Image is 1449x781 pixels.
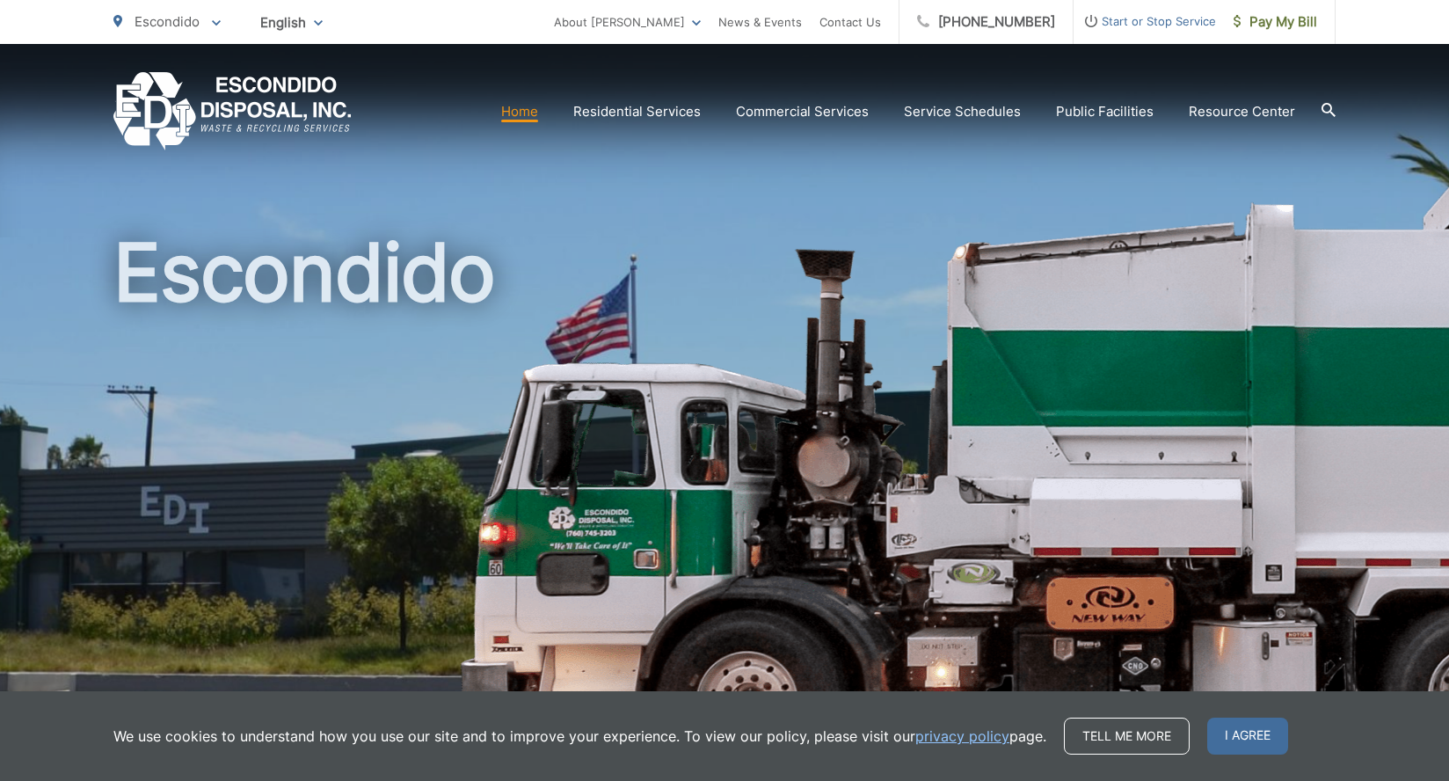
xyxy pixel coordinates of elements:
[554,11,701,33] a: About [PERSON_NAME]
[1189,101,1295,122] a: Resource Center
[718,11,802,33] a: News & Events
[904,101,1021,122] a: Service Schedules
[1234,11,1317,33] span: Pay My Bill
[1064,718,1190,755] a: Tell me more
[1056,101,1154,122] a: Public Facilities
[915,726,1009,747] a: privacy policy
[1207,718,1288,755] span: I agree
[736,101,869,122] a: Commercial Services
[113,726,1046,747] p: We use cookies to understand how you use our site and to improve your experience. To view our pol...
[247,7,336,38] span: English
[501,101,538,122] a: Home
[113,72,352,150] a: EDCD logo. Return to the homepage.
[573,101,701,122] a: Residential Services
[819,11,881,33] a: Contact Us
[135,13,200,30] span: Escondido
